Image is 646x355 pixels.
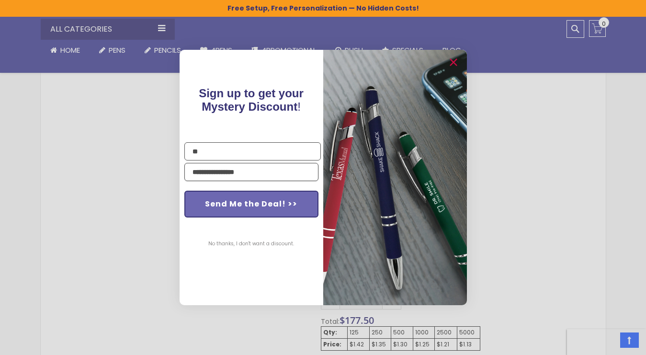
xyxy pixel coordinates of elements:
[184,191,318,218] button: Send Me the Deal! >>
[323,50,467,305] img: 081b18bf-2f98-4675-a917-09431eb06994.jpeg
[567,329,646,355] iframe: Google Customer Reviews
[204,232,299,256] button: No thanks, I don't want a discount.
[199,87,304,113] span: !
[446,55,461,70] button: Close dialog
[184,163,318,181] input: YOUR EMAIL
[199,87,304,113] span: Sign up to get your Mystery Discount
